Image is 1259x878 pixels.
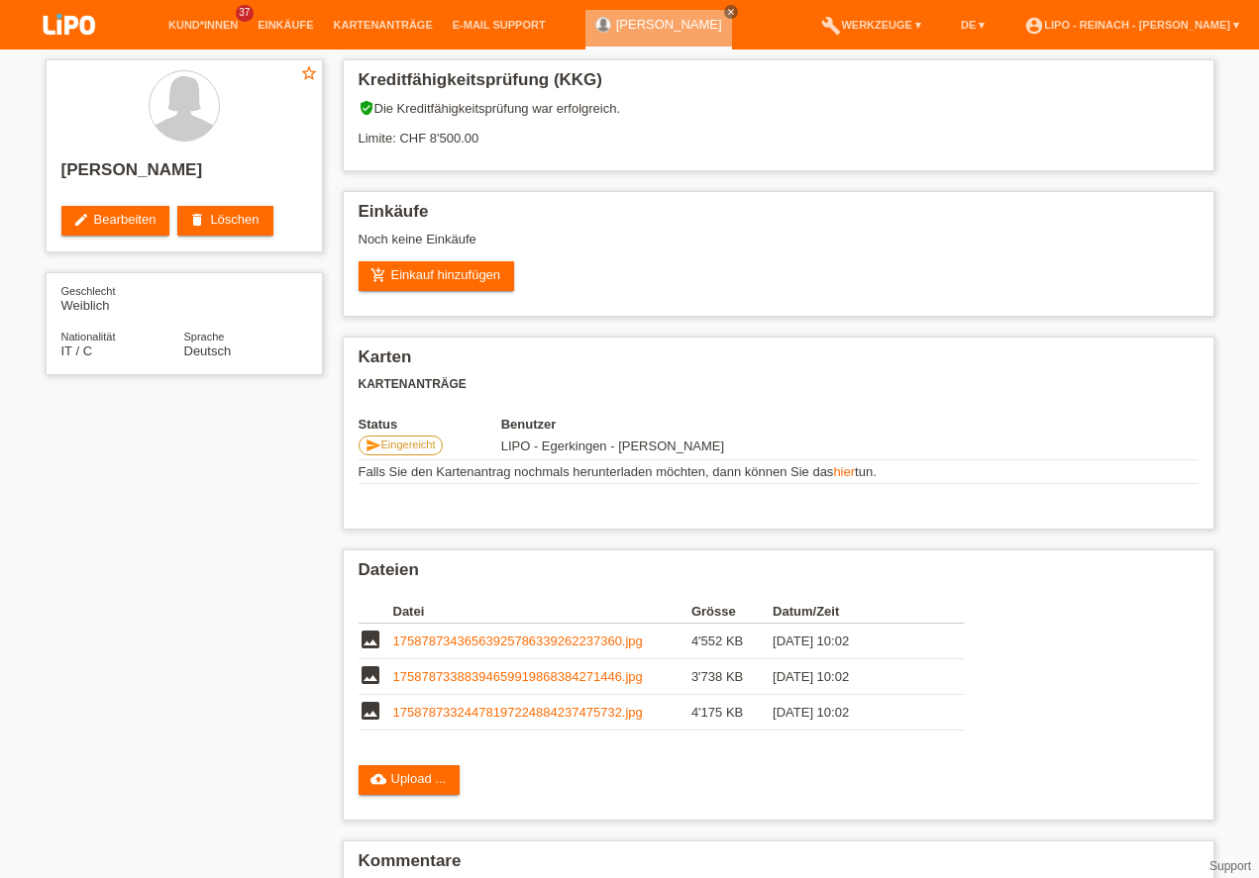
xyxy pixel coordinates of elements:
[1024,16,1044,36] i: account_circle
[1209,859,1251,873] a: Support
[359,663,382,687] i: image
[773,600,935,624] th: Datum/Zeit
[61,160,307,190] h2: [PERSON_NAME]
[370,771,386,787] i: cloud_upload
[359,699,382,723] i: image
[1014,19,1249,31] a: account_circleLIPO - Reinach - [PERSON_NAME] ▾
[359,765,461,795] a: cloud_uploadUpload ...
[393,634,643,648] a: 17587873436563925786339262237360.jpg
[501,439,724,453] span: 25.09.2025
[20,41,119,55] a: LIPO pay
[616,17,722,32] a: [PERSON_NAME]
[726,7,736,17] i: close
[821,16,841,36] i: build
[833,464,855,479] a: hier
[359,377,1199,392] h3: Kartenanträge
[61,343,93,358] span: Italien / C / 02.07.2018
[359,100,1199,160] div: Die Kreditfähigkeitsprüfung war erfolgreich. Limite: CHF 8'500.00
[724,5,738,19] a: close
[393,669,643,684] a: 17587873388394659919868384271446.jpg
[501,417,837,432] th: Benutzer
[359,70,1199,100] h2: Kreditfähigkeitsprüfung (KKG)
[691,600,773,624] th: Grösse
[184,331,225,342] span: Sprache
[61,331,116,342] span: Nationalität
[359,261,515,291] a: add_shopping_cartEinkauf hinzufügen
[773,695,935,731] td: [DATE] 10:02
[811,19,931,31] a: buildWerkzeuge ▾
[691,624,773,659] td: 4'552 KB
[359,460,1199,484] td: Falls Sie den Kartenantrag nochmals herunterladen möchten, dann können Sie das tun.
[951,19,995,31] a: DE ▾
[324,19,443,31] a: Kartenanträge
[189,212,205,228] i: delete
[359,347,1199,377] h2: Karten
[158,19,248,31] a: Kund*innen
[359,202,1199,232] h2: Einkäufe
[370,267,386,283] i: add_shopping_cart
[359,628,382,651] i: image
[443,19,556,31] a: E-Mail Support
[691,695,773,731] td: 4'175 KB
[359,560,1199,590] h2: Dateien
[236,5,254,22] span: 37
[393,705,643,720] a: 17587873324478197224884237475732.jpg
[773,659,935,695] td: [DATE] 10:02
[773,624,935,659] td: [DATE] 10:02
[366,438,381,453] i: send
[184,343,232,358] span: Deutsch
[300,64,318,85] a: star_border
[248,19,323,31] a: Einkäufe
[61,285,116,297] span: Geschlecht
[359,417,501,432] th: Status
[61,283,184,313] div: Weiblich
[691,659,773,695] td: 3'738 KB
[359,232,1199,261] div: Noch keine Einkäufe
[61,206,170,236] a: editBearbeiten
[300,64,318,82] i: star_border
[359,100,374,116] i: verified_user
[177,206,272,236] a: deleteLöschen
[393,600,691,624] th: Datei
[73,212,89,228] i: edit
[381,439,436,450] span: Eingereicht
